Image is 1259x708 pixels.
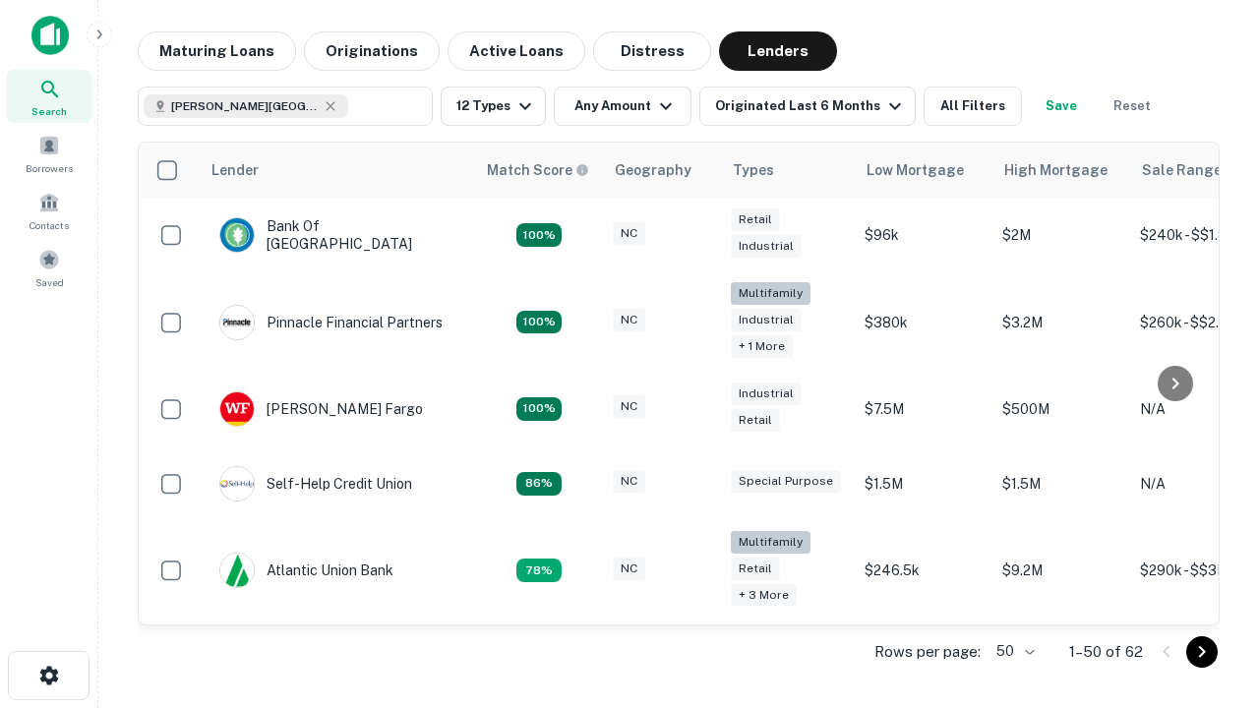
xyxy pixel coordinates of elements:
[516,472,562,496] div: Matching Properties: 11, hasApolloMatch: undefined
[992,372,1130,446] td: $500M
[855,372,992,446] td: $7.5M
[516,223,562,247] div: Matching Properties: 14, hasApolloMatch: undefined
[448,31,585,71] button: Active Loans
[6,70,92,123] a: Search
[721,143,855,198] th: Types
[855,446,992,521] td: $1.5M
[475,143,603,198] th: Capitalize uses an advanced AI algorithm to match your search with the best lender. The match sco...
[1186,636,1218,668] button: Go to next page
[219,217,455,253] div: Bank Of [GEOGRAPHIC_DATA]
[924,87,1022,126] button: All Filters
[615,158,691,182] div: Geography
[554,87,691,126] button: Any Amount
[487,159,589,181] div: Capitalize uses an advanced AI algorithm to match your search with the best lender. The match sco...
[731,584,797,607] div: + 3 more
[31,16,69,55] img: capitalize-icon.png
[731,208,780,231] div: Retail
[992,143,1130,198] th: High Mortgage
[30,217,69,233] span: Contacts
[992,521,1130,620] td: $9.2M
[1101,87,1164,126] button: Reset
[731,409,780,432] div: Retail
[211,158,259,182] div: Lender
[6,127,92,180] a: Borrowers
[487,159,585,181] h6: Match Score
[715,94,907,118] div: Originated Last 6 Months
[220,218,254,252] img: picture
[989,637,1038,666] div: 50
[613,558,645,580] div: NC
[1004,158,1108,182] div: High Mortgage
[516,311,562,334] div: Matching Properties: 23, hasApolloMatch: undefined
[220,306,254,339] img: picture
[731,470,841,493] div: Special Purpose
[219,391,423,427] div: [PERSON_NAME] Fargo
[516,559,562,582] div: Matching Properties: 10, hasApolloMatch: undefined
[304,31,440,71] button: Originations
[733,158,774,182] div: Types
[171,97,319,115] span: [PERSON_NAME][GEOGRAPHIC_DATA], [GEOGRAPHIC_DATA]
[992,272,1130,372] td: $3.2M
[6,241,92,294] a: Saved
[855,521,992,620] td: $246.5k
[593,31,711,71] button: Distress
[26,160,73,176] span: Borrowers
[220,467,254,501] img: picture
[874,640,981,664] p: Rows per page:
[731,235,802,258] div: Industrial
[613,222,645,245] div: NC
[731,282,810,305] div: Multifamily
[219,553,393,588] div: Atlantic Union Bank
[731,531,810,554] div: Multifamily
[220,392,254,426] img: picture
[35,274,64,290] span: Saved
[719,31,837,71] button: Lenders
[855,272,992,372] td: $380k
[613,309,645,331] div: NC
[613,395,645,418] div: NC
[31,103,67,119] span: Search
[699,87,916,126] button: Originated Last 6 Months
[1161,551,1259,645] iframe: Chat Widget
[441,87,546,126] button: 12 Types
[731,335,793,358] div: + 1 more
[855,198,992,272] td: $96k
[200,143,475,198] th: Lender
[219,305,443,340] div: Pinnacle Financial Partners
[731,309,802,331] div: Industrial
[516,397,562,421] div: Matching Properties: 14, hasApolloMatch: undefined
[867,158,964,182] div: Low Mortgage
[855,143,992,198] th: Low Mortgage
[6,184,92,237] a: Contacts
[220,554,254,587] img: picture
[992,446,1130,521] td: $1.5M
[138,31,296,71] button: Maturing Loans
[219,466,412,501] div: Self-help Credit Union
[1030,87,1093,126] button: Save your search to get updates of matches that match your search criteria.
[1142,158,1222,182] div: Sale Range
[731,383,802,405] div: Industrial
[603,143,721,198] th: Geography
[1069,640,1143,664] p: 1–50 of 62
[613,470,645,493] div: NC
[992,198,1130,272] td: $2M
[731,558,780,580] div: Retail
